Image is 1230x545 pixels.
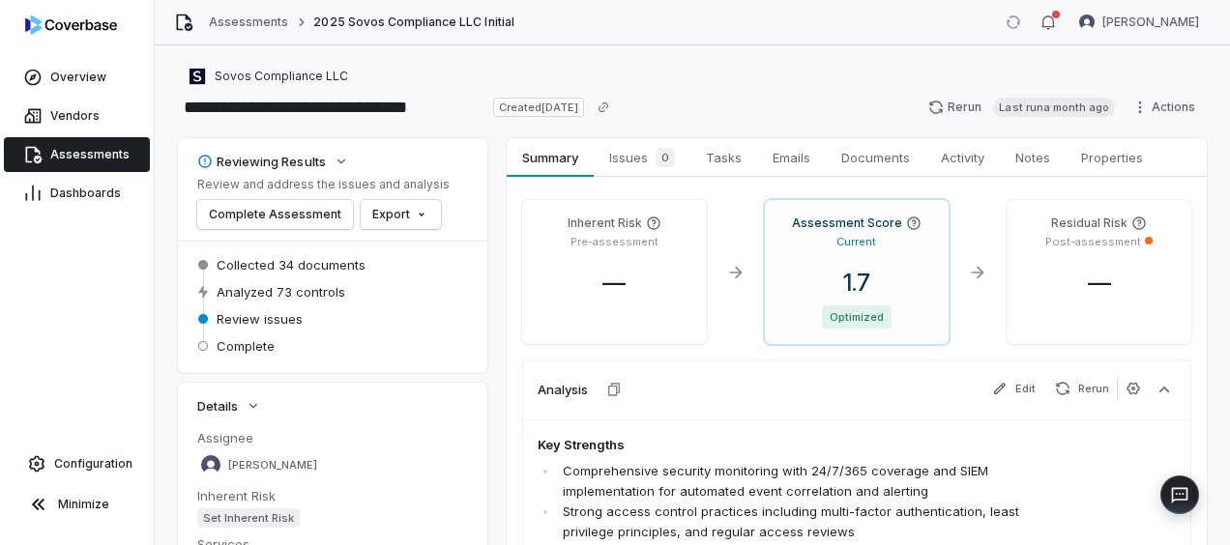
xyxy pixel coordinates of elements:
[698,145,749,170] span: Tasks
[1008,145,1058,170] span: Notes
[54,456,132,472] span: Configuration
[50,186,121,201] span: Dashboards
[1073,145,1151,170] span: Properties
[50,70,106,85] span: Overview
[1127,93,1207,122] button: Actions
[558,461,1048,502] li: Comprehensive security monitoring with 24/7/365 coverage and SIEM implementation for automated ev...
[228,458,317,473] span: [PERSON_NAME]
[4,60,150,95] a: Overview
[50,147,130,162] span: Assessments
[1072,269,1127,297] span: —
[493,98,584,117] span: Created [DATE]
[209,14,288,30] a: Assessments
[1047,377,1117,400] button: Rerun
[933,145,992,170] span: Activity
[1102,14,1199,30] span: [PERSON_NAME]
[182,59,354,94] button: https://sovos.com/Sovos Compliance LLC
[197,397,238,415] span: Details
[514,145,585,170] span: Summary
[558,502,1048,542] li: Strong access control practices including multi-factor authentication, least privilege principles...
[1051,215,1127,231] h4: Residual Risk
[1045,235,1141,249] p: Post-assessment
[836,235,876,249] p: Current
[1079,14,1095,30] img: Kourtney Shields avatar
[313,14,513,30] span: 2025 Sovos Compliance LLC Initial
[50,108,100,124] span: Vendors
[217,310,303,328] span: Review issues
[601,144,683,171] span: Issues
[984,377,1043,400] button: Edit
[656,148,675,167] span: 0
[191,144,355,179] button: Reviewing Results
[58,497,109,512] span: Minimize
[587,269,641,297] span: —
[834,145,918,170] span: Documents
[217,283,345,301] span: Analyzed 73 controls
[792,215,902,231] h4: Assessment Score
[217,256,366,273] span: Collected 34 documents
[828,269,886,297] span: 1.7
[765,145,818,170] span: Emails
[361,200,441,229] button: Export
[197,200,353,229] button: Complete Assessment
[538,436,1048,455] h4: Key Strengths
[217,337,275,355] span: Complete
[4,99,150,133] a: Vendors
[568,215,642,231] h4: Inherent Risk
[201,455,220,474] img: Kourtney Shields avatar
[25,15,117,35] img: logo-D7KZi-bG.svg
[197,508,300,528] span: Set Inherent Risk
[215,69,348,84] span: Sovos Compliance LLC
[822,305,892,329] span: Optimized
[4,176,150,211] a: Dashboards
[993,98,1115,117] span: Last run a month ago
[197,429,468,446] dt: Assignee
[197,153,326,170] div: Reviewing Results
[586,90,621,125] button: Copy link
[538,381,588,398] h3: Analysis
[191,388,267,423] button: Details
[8,485,146,524] button: Minimize
[917,93,1127,122] button: RerunLast runa month ago
[4,137,150,172] a: Assessments
[197,487,468,504] dt: Inherent Risk
[1068,8,1211,37] button: Kourtney Shields avatar[PERSON_NAME]
[8,446,146,481] a: Configuration
[197,177,450,192] p: Review and address the issues and analysis
[571,235,659,249] p: Pre-assessment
